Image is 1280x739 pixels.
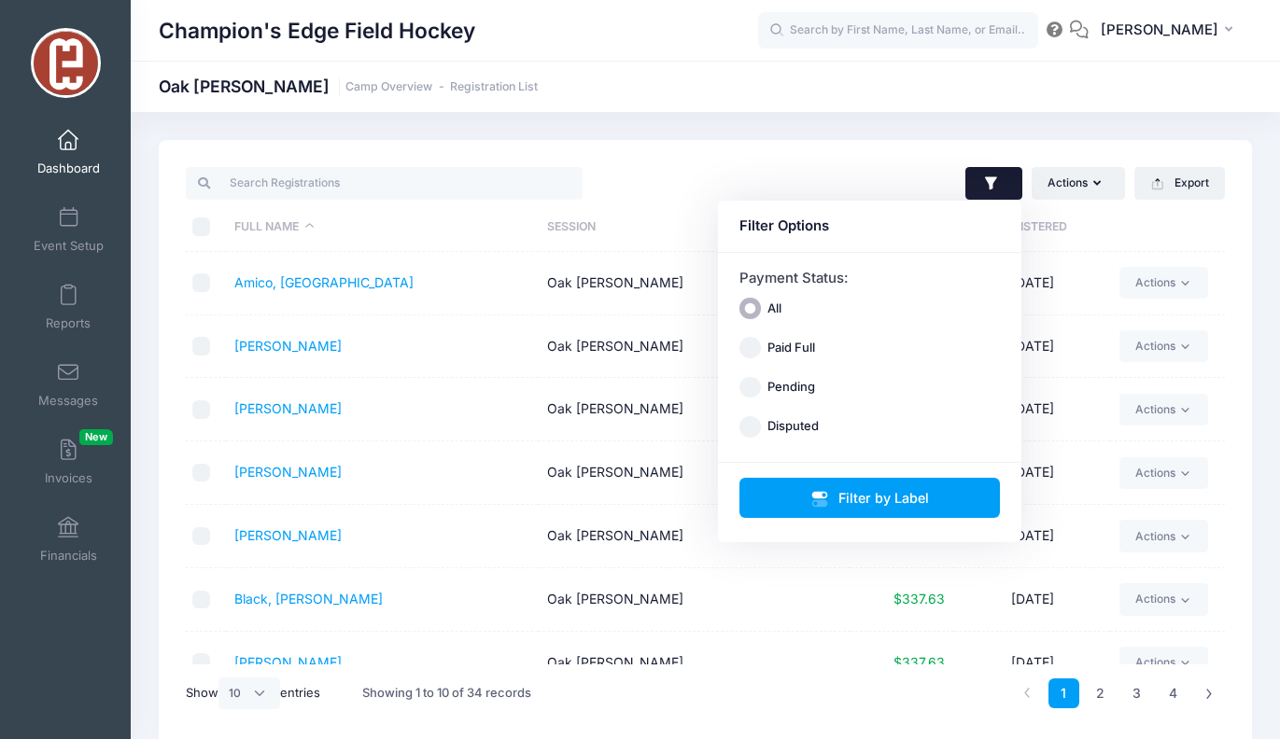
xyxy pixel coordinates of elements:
a: Actions [1119,330,1208,362]
a: [PERSON_NAME] [234,464,342,480]
h1: Champion's Edge Field Hockey [159,9,475,52]
span: $337.63 [893,591,945,607]
td: Oak [PERSON_NAME] [538,378,850,441]
a: Black, [PERSON_NAME] [234,591,383,607]
a: 2 [1085,678,1116,709]
span: $337.63 [893,654,945,670]
td: [DATE] [954,441,1110,505]
a: Actions [1119,520,1208,551]
label: Payment Status: [739,268,849,288]
a: Actions [1119,457,1208,489]
a: Actions [1119,267,1208,299]
a: Dashboard [24,119,113,185]
a: InvoicesNew [24,429,113,495]
a: [PERSON_NAME] [234,527,342,543]
th: Session: activate to sort column ascending [538,202,850,252]
a: Camp Overview [345,80,432,94]
a: 1 [1048,678,1079,709]
a: [PERSON_NAME] [234,338,342,354]
th: Registered: activate to sort column ascending [954,202,1110,252]
a: Actions [1119,394,1208,425]
span: Financials [40,548,97,564]
label: Paid Full [767,339,815,357]
img: Champion's Edge Field Hockey [31,28,101,98]
span: Dashboard [37,160,100,176]
td: [DATE] [954,505,1110,568]
select: Showentries [218,677,280,709]
a: 4 [1158,678,1189,709]
td: Oak [PERSON_NAME] [538,441,850,505]
a: Actions [1119,583,1208,615]
div: Filter Options [739,216,1001,236]
a: [PERSON_NAME] [234,400,342,416]
button: [PERSON_NAME] [1089,9,1252,52]
a: Event Setup [24,197,113,262]
label: All [767,300,781,318]
label: Pending [767,378,815,397]
td: Oak [PERSON_NAME] [538,315,850,379]
td: [DATE] [954,632,1110,695]
td: [DATE] [954,315,1110,379]
button: Actions [1032,167,1125,199]
a: Actions [1119,647,1208,678]
span: Reports [46,315,91,331]
td: Oak [PERSON_NAME] [538,632,850,695]
td: Oak [PERSON_NAME] [538,252,850,315]
a: Financials [24,507,113,572]
h1: Oak [PERSON_NAME] [159,77,538,96]
a: Amico, [GEOGRAPHIC_DATA] [234,274,414,290]
input: Search Registrations [186,167,583,199]
span: [PERSON_NAME] [1101,20,1218,40]
label: Show entries [186,677,320,709]
td: [DATE] [954,568,1110,632]
span: Invoices [45,470,92,486]
th: Full Name: activate to sort column descending [226,202,538,252]
span: Event Setup [34,238,104,254]
td: [DATE] [954,252,1110,315]
td: Oak [PERSON_NAME] [538,505,850,568]
a: Registration List [450,80,538,94]
a: Reports [24,274,113,340]
label: Disputed [767,418,819,437]
a: [PERSON_NAME] [234,654,342,670]
td: Oak [PERSON_NAME] [538,568,850,632]
input: Search by First Name, Last Name, or Email... [758,12,1038,49]
button: Filter by Label [739,478,1001,518]
a: Messages [24,352,113,417]
span: New [79,429,113,445]
td: [DATE] [954,378,1110,441]
a: 3 [1121,678,1152,709]
span: Messages [38,393,98,409]
button: Export [1134,167,1225,199]
div: Showing 1 to 10 of 34 records [362,672,531,715]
